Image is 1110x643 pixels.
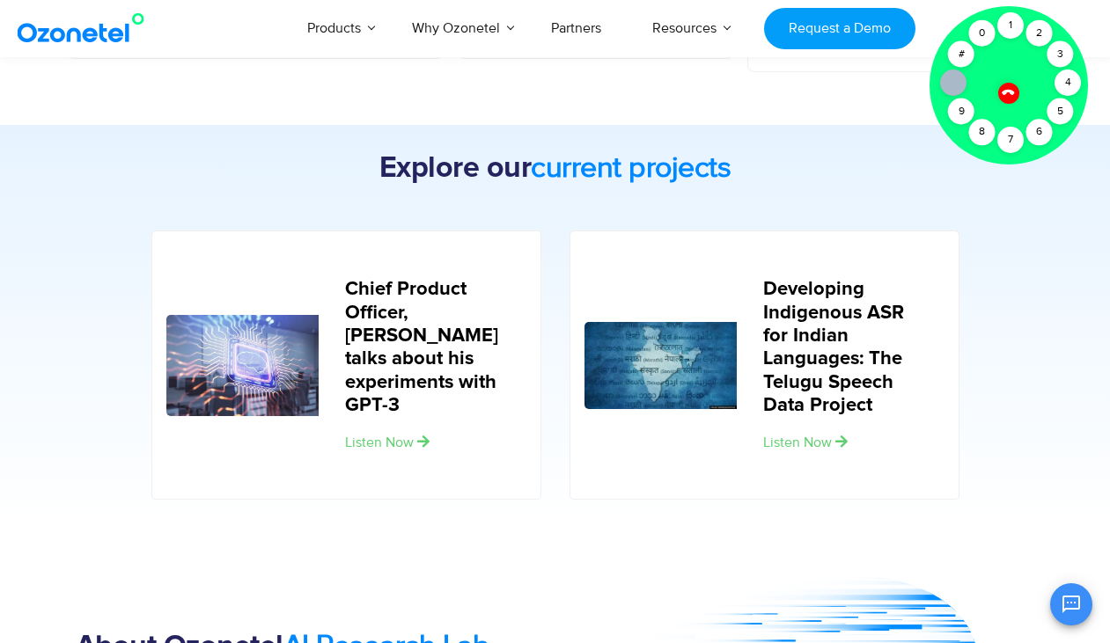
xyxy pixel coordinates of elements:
a: Listen Now [345,432,430,453]
h2: Explore our [151,151,959,186]
div: 2 [1026,20,1053,47]
span: current projects [531,150,731,186]
button: Open chat [1050,583,1092,625]
div: # [948,41,974,68]
div: 0 [969,20,996,47]
div: 6 [1026,119,1053,145]
a: Chief Product Officer, [PERSON_NAME] talks about his experiments with GPT-3 [345,278,498,417]
div: 9 [948,99,974,125]
div: 7 [997,127,1024,153]
div: 3 [1048,41,1074,68]
div: 5 [1048,99,1074,125]
a: Developing Indigenous ASR for Indian Languages: The Telugu Speech Data Project [763,278,916,417]
a: Request a Demo [764,8,915,49]
div: 1 [997,12,1024,39]
div: 8 [969,119,996,145]
a: Listen Now [763,432,848,453]
div: 4 [1055,69,1081,96]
